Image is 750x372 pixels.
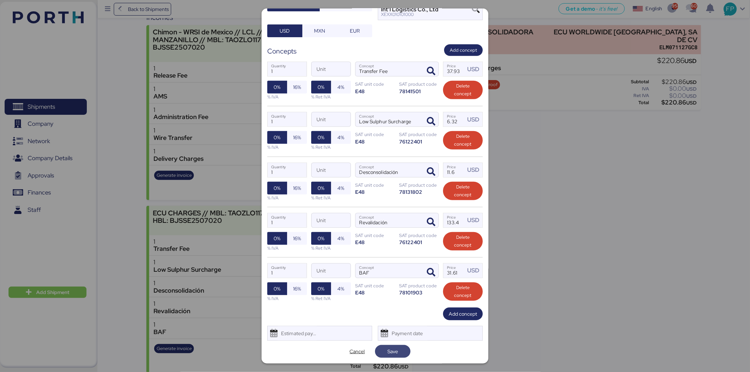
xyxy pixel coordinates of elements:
span: 16% [293,234,301,243]
button: Save [375,345,410,358]
div: % IVA [267,94,307,100]
span: 16% [293,83,301,91]
button: EUR [337,24,372,37]
div: E48 [355,188,395,195]
button: Add concept [444,44,483,56]
div: 78101903 [399,289,439,296]
span: 0% [274,234,281,243]
button: 4% [331,232,351,245]
div: SAT unit code [355,131,395,138]
span: USD [280,27,290,35]
input: Quantity [268,112,307,126]
button: 0% [311,81,331,94]
div: USD [468,216,482,225]
div: SAT unit code [355,232,395,239]
span: Save [387,347,398,356]
span: 0% [274,83,281,91]
button: ConceptConcept [424,215,438,230]
div: % IVA [267,245,307,252]
span: EUR [350,27,360,35]
div: % Ret IVA [311,144,351,151]
div: % Ret IVA [311,94,351,100]
button: Delete concept [443,182,483,200]
span: Delete concept [449,82,477,98]
span: Delete concept [449,183,477,199]
button: 4% [331,81,351,94]
input: Quantity [268,62,307,76]
span: Cancel [350,347,365,356]
span: 4% [338,83,345,91]
div: USD [468,65,482,74]
button: 0% [267,282,287,295]
span: Add concept [449,310,477,318]
div: 78131802 [399,188,439,195]
input: Concept [356,163,421,177]
input: Price [443,112,465,126]
input: Concept [356,62,421,76]
input: Unit [312,264,351,278]
div: Concepts [267,46,297,56]
span: 0% [318,234,325,243]
button: Cancel [340,345,375,358]
button: 0% [267,232,287,245]
input: Price [443,213,465,227]
div: 78141501 [399,88,439,95]
div: E48 [355,138,395,145]
div: E48 [355,88,395,95]
input: Concept [356,264,421,278]
button: 0% [311,282,331,295]
button: 0% [267,81,287,94]
span: 0% [318,83,325,91]
span: Add concept [450,46,477,54]
button: 16% [287,232,307,245]
button: 16% [287,131,307,144]
input: Quantity [268,264,307,278]
span: 0% [274,184,281,192]
div: USD [468,266,482,275]
span: Delete concept [449,284,477,299]
span: 0% [318,284,325,293]
span: 0% [274,133,281,142]
button: 0% [311,131,331,144]
div: USD [468,165,482,174]
button: ConceptConcept [424,114,438,129]
span: Delete concept [449,133,477,148]
input: Unit [312,112,351,126]
div: SAT product code [399,182,439,188]
input: Unit [312,163,351,177]
div: SAT unit code [355,282,395,289]
span: 4% [338,234,345,243]
button: 16% [287,282,307,295]
div: USD [468,115,482,124]
div: XEXX010101000 [381,12,472,17]
div: SAT product code [399,282,439,289]
div: E48 [355,239,395,246]
span: 0% [274,284,281,293]
button: 0% [311,232,331,245]
input: Unit [312,213,351,227]
div: SAT unit code [355,81,395,88]
input: Unit [312,62,351,76]
button: 4% [331,131,351,144]
div: SAT product code [399,81,439,88]
input: Price [443,163,465,177]
button: 0% [311,182,331,195]
input: Quantity [268,213,307,227]
input: Price [443,62,465,76]
button: 4% [331,182,351,195]
button: Delete concept [443,282,483,301]
div: % IVA [267,295,307,302]
div: % Ret IVA [311,195,351,201]
div: SAT unit code [355,182,395,188]
button: 16% [287,182,307,195]
span: Delete concept [449,233,477,249]
button: Delete concept [443,131,483,150]
span: 4% [338,133,345,142]
input: Price [443,264,465,278]
button: ConceptConcept [424,164,438,179]
div: 76122401 [399,239,439,246]
div: 76122401 [399,138,439,145]
input: Concept [356,112,421,126]
span: 0% [318,133,325,142]
button: ConceptConcept [424,265,438,280]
